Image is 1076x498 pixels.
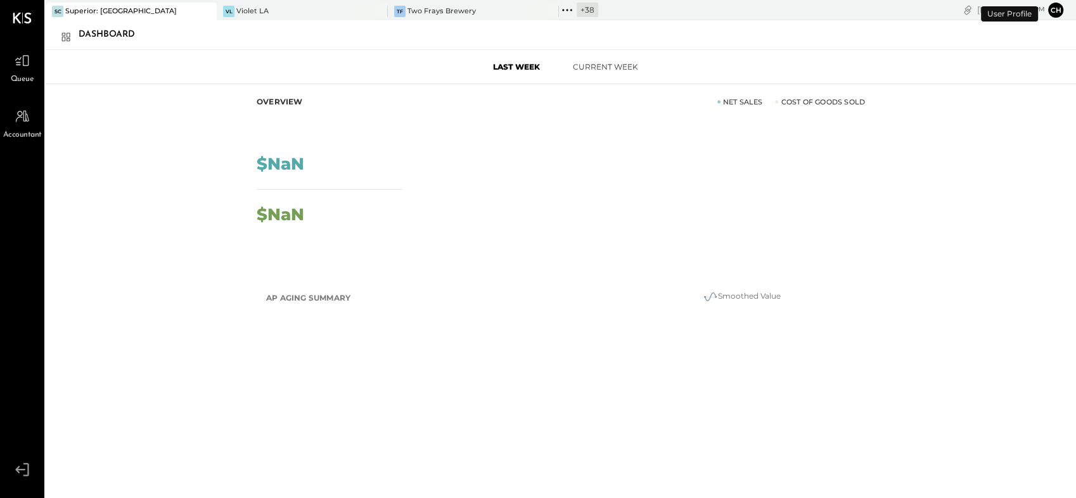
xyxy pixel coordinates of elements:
div: copy link [961,3,974,16]
div: Superior: [GEOGRAPHIC_DATA] [65,6,177,16]
div: Dashboard [79,25,148,45]
div: [DATE] [977,4,1045,16]
div: Net Sales [717,97,763,107]
div: SC [52,6,63,17]
span: Queue [11,74,34,85]
div: $NaN [257,206,304,223]
div: User Profile [981,6,1038,22]
div: Smoothed Value [615,289,868,304]
div: TF [394,6,406,17]
span: pm [1034,5,1045,14]
a: Queue [1,49,44,85]
span: Accountant [3,130,42,141]
button: Last Week [472,56,561,77]
div: Violet LA [236,6,269,16]
div: Two Frays Brewery [407,6,476,16]
button: Current Week [561,56,650,77]
span: 4 : 29 [1007,4,1032,16]
div: Cost of Goods Sold [775,97,865,107]
div: Overview [257,97,303,107]
div: + 38 [577,3,598,17]
div: VL [223,6,234,17]
button: ch [1048,3,1063,18]
a: Accountant [1,104,44,141]
h2: AP Aging Summary [266,287,350,309]
div: $NaN [257,156,304,172]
